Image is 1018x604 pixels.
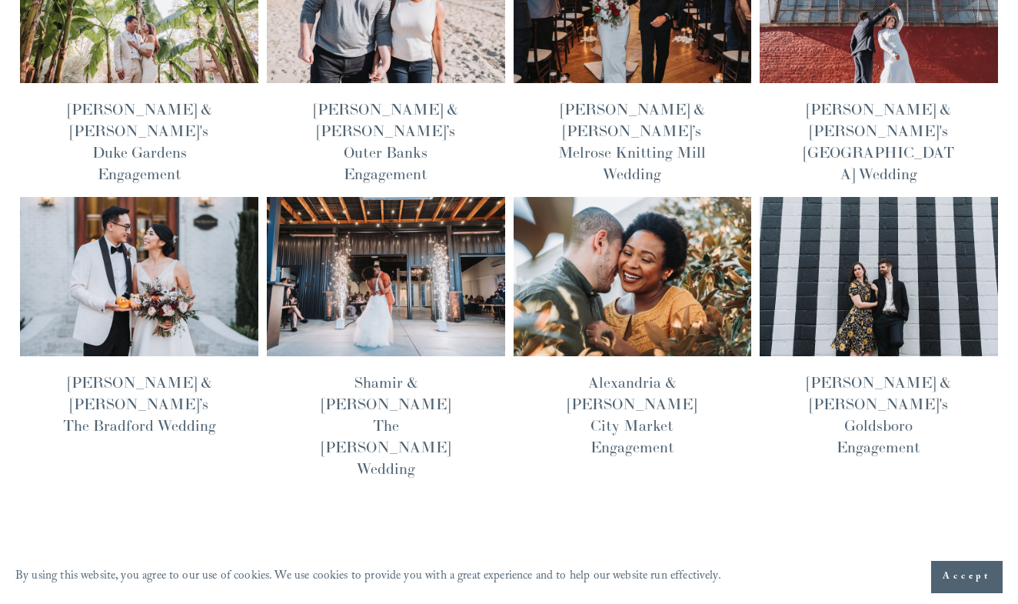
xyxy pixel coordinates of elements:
[943,569,991,585] span: Accept
[558,99,706,183] a: [PERSON_NAME] & [PERSON_NAME]’s Melrose Knitting Mill Wedding
[314,99,457,183] a: [PERSON_NAME] & [PERSON_NAME]’s Outer Banks Engagement
[803,99,954,183] a: [PERSON_NAME] & [PERSON_NAME]'s [GEOGRAPHIC_DATA] Wedding
[68,99,211,183] a: [PERSON_NAME] & [PERSON_NAME]'s Duke Gardens Engagement
[19,196,260,357] img: Justine &amp; Xinli’s The Bradford Wedding
[931,561,1003,593] button: Accept
[265,196,506,357] img: Shamir &amp; Keegan’s The Meadows Raleigh Wedding
[807,372,950,456] a: [PERSON_NAME] & [PERSON_NAME]'s Goldsboro Engagement
[567,372,697,456] a: Alexandria & [PERSON_NAME] City Market Engagement
[758,196,999,357] img: Adrienne &amp; Michael's Goldsboro Engagement
[63,372,216,435] a: [PERSON_NAME] & [PERSON_NAME]’s The Bradford Wedding
[321,372,451,478] a: Shamir & [PERSON_NAME] The [PERSON_NAME] Wedding
[15,566,721,589] p: By using this website, you agree to our use of cookies. We use cookies to provide you with a grea...
[512,196,753,357] img: Alexandria &amp; Ahmed's City Market Engagement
